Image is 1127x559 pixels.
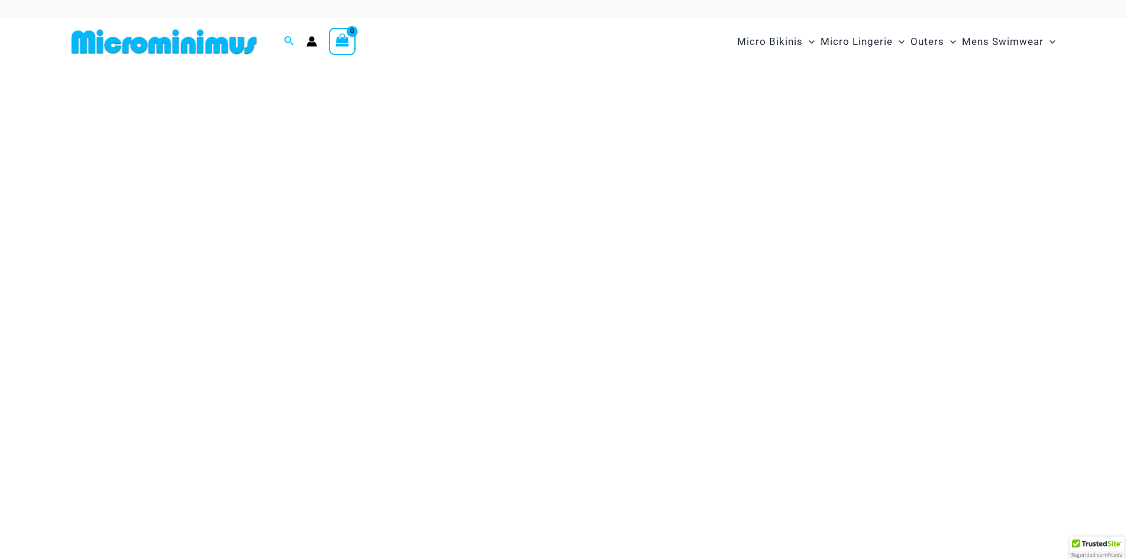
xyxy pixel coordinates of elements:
[803,27,815,57] span: Menu Toggle
[67,28,261,55] img: MM SHOP LOGO FLAT
[737,27,803,57] span: Micro Bikinis
[962,27,1044,57] span: Mens Swimwear
[908,24,959,60] a: OutersMenu ToggleMenu Toggle
[1044,27,1055,57] span: Menu Toggle
[910,27,944,57] span: Outers
[732,22,1061,62] nav: Site Navigation
[893,27,905,57] span: Menu Toggle
[306,36,317,47] a: Account icon link
[959,24,1058,60] a: Mens SwimwearMenu ToggleMenu Toggle
[1070,537,1124,559] div: TrustedSite Certified
[329,28,356,55] a: View Shopping Cart, empty
[734,24,818,60] a: Micro BikinisMenu ToggleMenu Toggle
[818,24,908,60] a: Micro LingerieMenu ToggleMenu Toggle
[944,27,956,57] span: Menu Toggle
[821,27,893,57] span: Micro Lingerie
[284,34,295,49] a: Search icon link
